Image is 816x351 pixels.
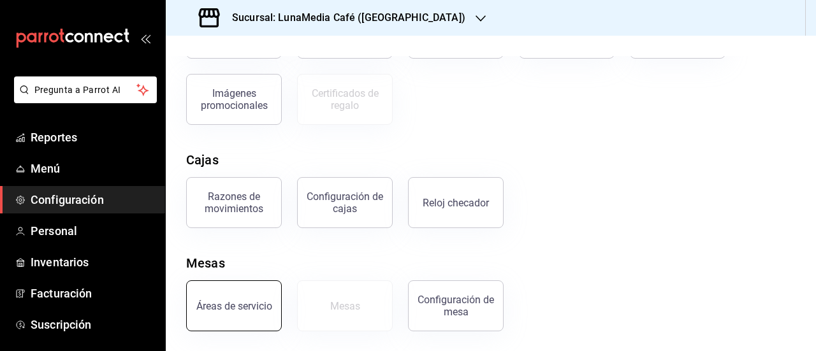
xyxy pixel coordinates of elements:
span: Menú [31,160,155,177]
div: Razones de movimientos [194,190,273,215]
div: Mesas [186,254,225,273]
div: Mesas [330,300,360,312]
div: Reloj checador [423,197,489,209]
span: Personal [31,222,155,240]
button: Configuración de mesa [408,280,504,331]
span: Configuración [31,191,155,208]
div: Certificados de regalo [305,87,384,111]
span: Reportes [31,129,155,146]
button: Áreas de servicio [186,280,282,331]
div: Configuración de cajas [305,190,384,215]
button: Reloj checador [408,177,504,228]
button: Razones de movimientos [186,177,282,228]
button: Imágenes promocionales [186,74,282,125]
div: Imágenes promocionales [194,87,273,111]
span: Suscripción [31,316,155,333]
span: Inventarios [31,254,155,271]
div: Configuración de mesa [416,294,495,318]
div: Áreas de servicio [196,300,272,312]
span: Facturación [31,285,155,302]
a: Pregunta a Parrot AI [9,92,157,106]
button: Configuración de cajas [297,177,393,228]
button: Pregunta a Parrot AI [14,76,157,103]
button: Mesas [297,280,393,331]
button: Certificados de regalo [297,74,393,125]
h3: Sucursal: LunaMedia Café ([GEOGRAPHIC_DATA]) [222,10,465,25]
button: open_drawer_menu [140,33,150,43]
span: Pregunta a Parrot AI [34,83,137,97]
div: Cajas [186,150,219,169]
